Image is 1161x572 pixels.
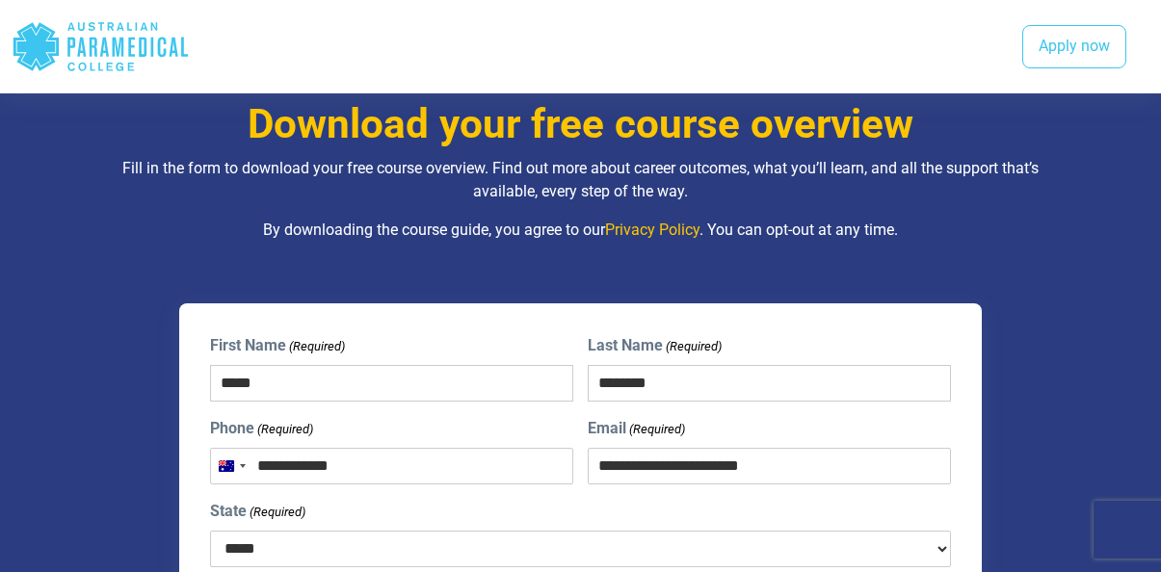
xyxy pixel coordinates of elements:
[665,337,723,356] span: (Required)
[288,337,346,356] span: (Required)
[588,417,685,440] label: Email
[605,221,699,239] a: Privacy Policy
[1022,25,1126,69] a: Apply now
[97,100,1065,149] h3: Download your free course overview
[210,417,313,440] label: Phone
[97,157,1065,203] p: Fill in the form to download your free course overview. Find out more about career outcomes, what...
[211,449,251,483] button: Selected country
[256,420,314,439] span: (Required)
[628,420,686,439] span: (Required)
[12,15,190,78] div: Australian Paramedical College
[210,334,345,357] label: First Name
[588,334,722,357] label: Last Name
[97,219,1065,242] p: By downloading the course guide, you agree to our . You can opt-out at any time.
[249,503,306,522] span: (Required)
[210,500,305,523] label: State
